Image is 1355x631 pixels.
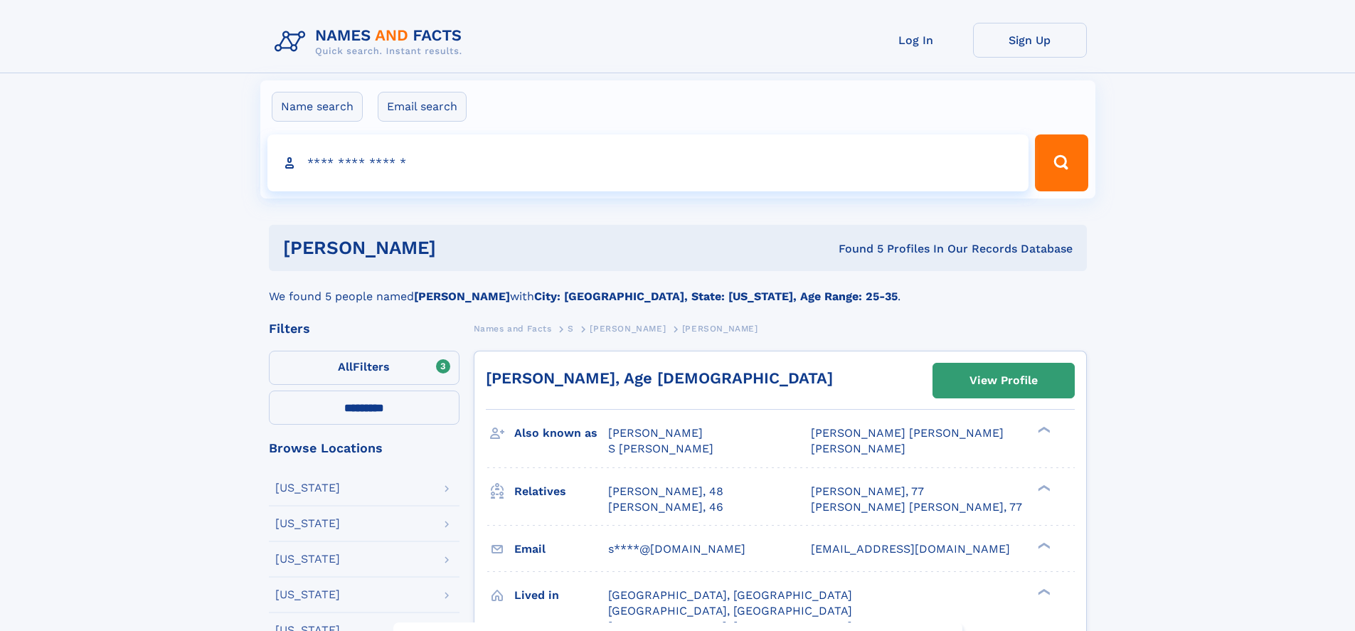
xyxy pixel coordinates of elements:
[608,499,723,515] a: [PERSON_NAME], 46
[1034,483,1051,492] div: ❯
[414,290,510,303] b: [PERSON_NAME]
[608,484,723,499] a: [PERSON_NAME], 48
[272,92,363,122] label: Name search
[682,324,758,334] span: [PERSON_NAME]
[608,442,713,455] span: S [PERSON_NAME]
[269,322,459,335] div: Filters
[969,364,1038,397] div: View Profile
[811,542,1010,556] span: [EMAIL_ADDRESS][DOMAIN_NAME]
[859,23,973,58] a: Log In
[1035,134,1088,191] button: Search Button
[269,442,459,455] div: Browse Locations
[275,518,340,529] div: [US_STATE]
[269,351,459,385] label: Filters
[338,360,353,373] span: All
[1034,425,1051,435] div: ❯
[1034,541,1051,550] div: ❯
[267,134,1029,191] input: search input
[568,319,574,337] a: S
[811,442,905,455] span: [PERSON_NAME]
[514,479,608,504] h3: Relatives
[514,583,608,608] h3: Lived in
[275,482,340,494] div: [US_STATE]
[637,241,1073,257] div: Found 5 Profiles In Our Records Database
[608,604,852,617] span: [GEOGRAPHIC_DATA], [GEOGRAPHIC_DATA]
[590,324,666,334] span: [PERSON_NAME]
[811,426,1004,440] span: [PERSON_NAME] [PERSON_NAME]
[269,271,1087,305] div: We found 5 people named with .
[275,553,340,565] div: [US_STATE]
[1034,587,1051,596] div: ❯
[973,23,1087,58] a: Sign Up
[811,499,1022,515] a: [PERSON_NAME] [PERSON_NAME], 77
[275,589,340,600] div: [US_STATE]
[608,588,852,602] span: [GEOGRAPHIC_DATA], [GEOGRAPHIC_DATA]
[283,239,637,257] h1: [PERSON_NAME]
[534,290,898,303] b: City: [GEOGRAPHIC_DATA], State: [US_STATE], Age Range: 25-35
[811,484,924,499] a: [PERSON_NAME], 77
[933,364,1074,398] a: View Profile
[590,319,666,337] a: [PERSON_NAME]
[514,537,608,561] h3: Email
[378,92,467,122] label: Email search
[608,426,703,440] span: [PERSON_NAME]
[568,324,574,334] span: S
[474,319,552,337] a: Names and Facts
[514,421,608,445] h3: Also known as
[269,23,474,61] img: Logo Names and Facts
[486,369,833,387] a: [PERSON_NAME], Age [DEMOGRAPHIC_DATA]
